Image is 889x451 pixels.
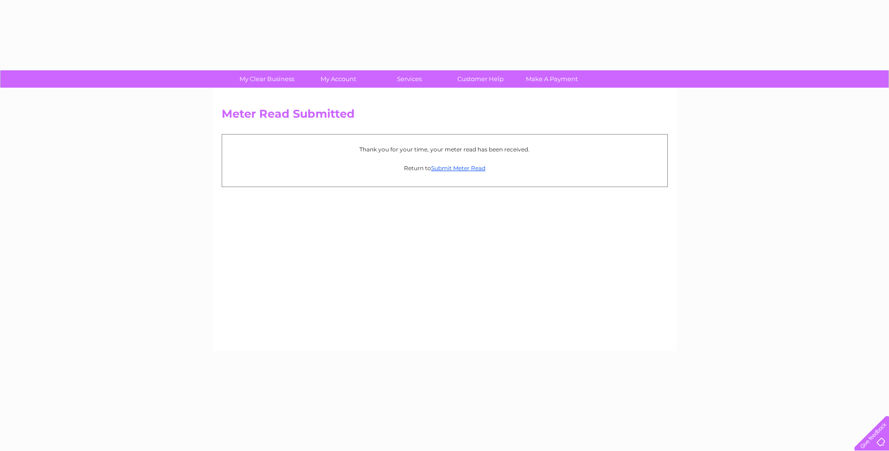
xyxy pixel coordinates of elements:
[222,107,668,125] h2: Meter Read Submitted
[299,70,377,88] a: My Account
[228,70,306,88] a: My Clear Business
[227,145,663,154] p: Thank you for your time, your meter read has been received.
[227,164,663,173] p: Return to
[371,70,448,88] a: Services
[442,70,519,88] a: Customer Help
[431,165,486,172] a: Submit Meter Read
[513,70,590,88] a: Make A Payment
